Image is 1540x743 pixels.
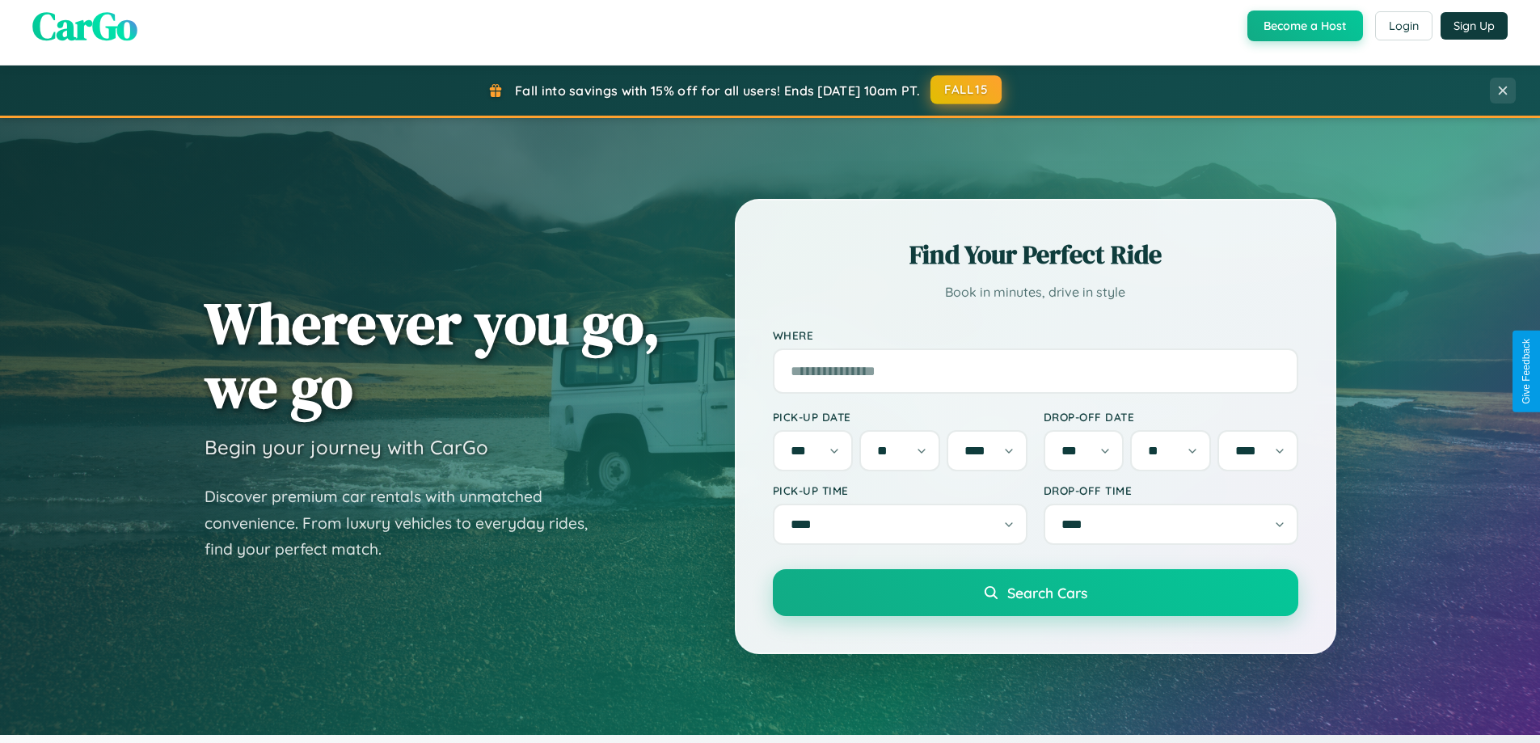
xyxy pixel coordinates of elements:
[205,435,488,459] h3: Begin your journey with CarGo
[1521,339,1532,404] div: Give Feedback
[515,82,920,99] span: Fall into savings with 15% off for all users! Ends [DATE] 10am PT.
[1375,11,1432,40] button: Login
[1247,11,1363,41] button: Become a Host
[773,328,1298,342] label: Where
[1007,584,1087,602] span: Search Cars
[1044,410,1298,424] label: Drop-off Date
[773,237,1298,272] h2: Find Your Perfect Ride
[930,75,1002,104] button: FALL15
[773,410,1027,424] label: Pick-up Date
[773,483,1027,497] label: Pick-up Time
[773,569,1298,616] button: Search Cars
[1044,483,1298,497] label: Drop-off Time
[773,281,1298,304] p: Book in minutes, drive in style
[1441,12,1508,40] button: Sign Up
[205,483,609,563] p: Discover premium car rentals with unmatched convenience. From luxury vehicles to everyday rides, ...
[205,291,660,419] h1: Wherever you go, we go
